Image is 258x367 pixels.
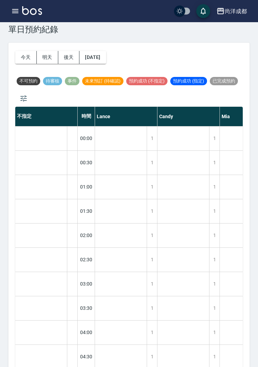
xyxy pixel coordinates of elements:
div: 1 [147,296,157,320]
div: 1 [147,224,157,247]
div: 03:30 [78,296,95,320]
div: 1 [209,296,220,320]
span: 待審核 [43,78,62,84]
div: 1 [147,272,157,296]
div: 1 [147,151,157,175]
div: 1 [147,248,157,272]
div: Candy [157,107,220,126]
div: 02:30 [78,247,95,272]
div: 1 [209,126,220,150]
div: 01:30 [78,199,95,223]
span: 未來預訂 (待確認) [82,78,123,84]
button: save [196,4,210,18]
h3: 單日預約紀錄 [8,25,62,34]
div: Lance [95,107,157,126]
div: 時間 [78,107,95,126]
div: 1 [147,126,157,150]
div: 1 [147,199,157,223]
button: 尚洋成都 [214,4,250,18]
span: 已完成預約 [210,78,238,84]
div: 1 [209,272,220,296]
span: 預約成功 (指定) [170,78,207,84]
div: 不指定 [15,107,78,126]
div: 1 [209,248,220,272]
div: 1 [209,175,220,199]
div: 1 [209,199,220,223]
div: 1 [147,321,157,344]
button: 明天 [37,51,58,64]
div: 03:00 [78,272,95,296]
button: 後天 [58,51,80,64]
img: Logo [22,6,42,15]
div: 尚洋成都 [225,7,247,16]
button: 今天 [15,51,37,64]
div: 1 [209,321,220,344]
div: 01:00 [78,175,95,199]
div: 00:30 [78,150,95,175]
div: 1 [147,175,157,199]
div: 02:00 [78,223,95,247]
span: 不可預約 [17,78,40,84]
div: 1 [209,224,220,247]
div: 04:00 [78,320,95,344]
div: 00:00 [78,126,95,150]
button: [DATE] [79,51,106,64]
span: 預約成功 (不指定) [126,78,167,84]
div: 1 [209,151,220,175]
span: 事件 [65,78,79,84]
